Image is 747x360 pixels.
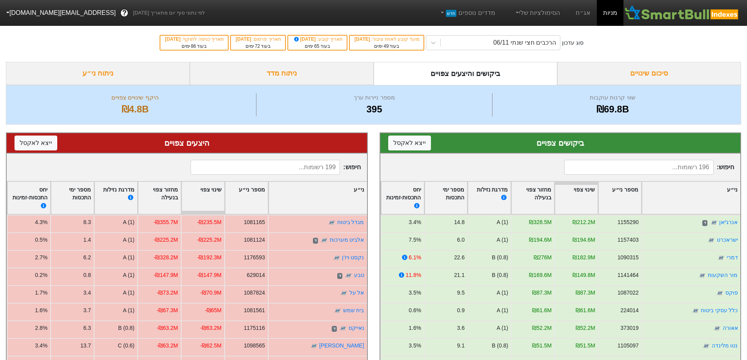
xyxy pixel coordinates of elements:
[200,324,222,332] div: -₪63.2M
[269,182,367,214] div: Toggle SortBy
[292,36,343,43] div: תאריך קובע :
[164,36,224,43] div: תאריך כניסה לתוקף :
[726,254,738,261] a: דמרי
[719,219,738,225] a: אנרג'יאן
[494,102,731,116] div: ₪69.8B
[374,62,558,85] div: ביקושים והיצעים צפויים
[454,253,464,262] div: 22.6
[349,325,364,331] a: נאייקס
[700,307,738,313] a: כלל עסקי ביטוח
[255,43,260,49] span: 72
[197,218,222,226] div: -₪235.5M
[381,182,424,214] div: Toggle SortBy
[532,306,552,315] div: ₪61.6M
[496,218,508,226] div: A (1)
[133,9,205,17] span: לפי נתוני סוף יום מתאריך [DATE]
[292,43,343,50] div: בעוד ימים
[471,186,508,210] div: מדרגת נזילות
[702,342,710,350] img: tase link
[154,218,178,226] div: -₪355.7M
[496,289,508,297] div: A (1)
[384,186,421,210] div: יחס התכסות-זמינות
[200,342,222,350] div: -₪62.5M
[562,39,583,47] div: סוג עדכון
[95,182,137,214] div: Toggle SortBy
[314,43,319,49] span: 65
[244,218,265,226] div: 1081165
[339,325,347,333] img: tase link
[409,306,421,315] div: 0.6%
[182,182,224,214] div: Toggle SortBy
[310,342,318,350] img: tase link
[118,324,134,332] div: B (0.8)
[722,325,738,331] a: אאורה
[717,254,725,262] img: tase link
[555,182,598,214] div: Toggle SortBy
[557,62,741,85] div: סיכום שינויים
[84,236,91,244] div: 1.4
[197,253,222,262] div: -₪192.3M
[16,93,254,102] div: היקף שינויים צפויים
[496,324,508,332] div: A (1)
[511,5,563,21] a: הסימולציות שלי
[51,182,94,214] div: Toggle SortBy
[157,342,178,350] div: -₪63.2M
[532,289,552,297] div: ₪87.3M
[337,219,364,225] a: מגדל ביטוח
[698,272,706,280] img: tase link
[576,306,595,315] div: ₪61.6M
[494,93,731,102] div: שווי קרנות עוקבות
[123,271,134,279] div: A (1)
[197,271,222,279] div: -₪147.9M
[716,289,724,297] img: tase link
[225,182,268,214] div: Toggle SortBy
[711,342,738,349] a: נטו מלינדה
[345,272,353,280] img: tase link
[337,273,342,279] span: ד
[454,218,464,226] div: 14.8
[529,218,551,226] div: ₪328.5M
[244,342,265,350] div: 1098565
[35,289,47,297] div: 1.7%
[157,306,178,315] div: -₪67.3M
[702,220,707,226] span: ד
[564,160,734,175] span: חיפוש :
[454,271,464,279] div: 21.1
[354,36,371,42] span: [DATE]
[342,254,364,261] a: נקסט ויז'ן
[334,307,342,315] img: tase link
[564,160,714,175] input: 196 רשומות...
[236,36,253,42] span: [DATE]
[573,253,595,262] div: ₪182.9M
[534,253,552,262] div: ₪276M
[496,236,508,244] div: A (1)
[511,182,554,214] div: Toggle SortBy
[35,236,47,244] div: 0.5%
[7,182,50,214] div: Toggle SortBy
[425,182,467,214] div: Toggle SortBy
[529,271,551,279] div: ₪169.6M
[436,5,498,21] a: מדדים נוספיםחדש
[576,342,595,350] div: ₪51.5M
[313,238,318,244] span: ד
[80,342,91,350] div: 13.7
[35,324,47,332] div: 2.8%
[354,43,420,50] div: בעוד ימים
[623,5,741,21] img: SmartBull
[354,36,420,43] div: מועד קובע לאחוז ציבור :
[716,237,738,243] a: ישראכרט
[84,306,91,315] div: 3.7
[343,307,364,313] a: בית שמש
[244,253,265,262] div: 1176593
[244,289,265,297] div: 1087824
[617,342,638,350] div: 1105097
[468,182,511,214] div: Toggle SortBy
[496,306,508,315] div: A (1)
[154,253,178,262] div: -₪328.2M
[328,219,336,227] img: tase link
[405,271,421,279] div: 11.8%
[244,306,265,315] div: 1081561
[710,219,718,227] img: tase link
[349,289,364,296] a: אל על
[409,324,421,332] div: 1.6%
